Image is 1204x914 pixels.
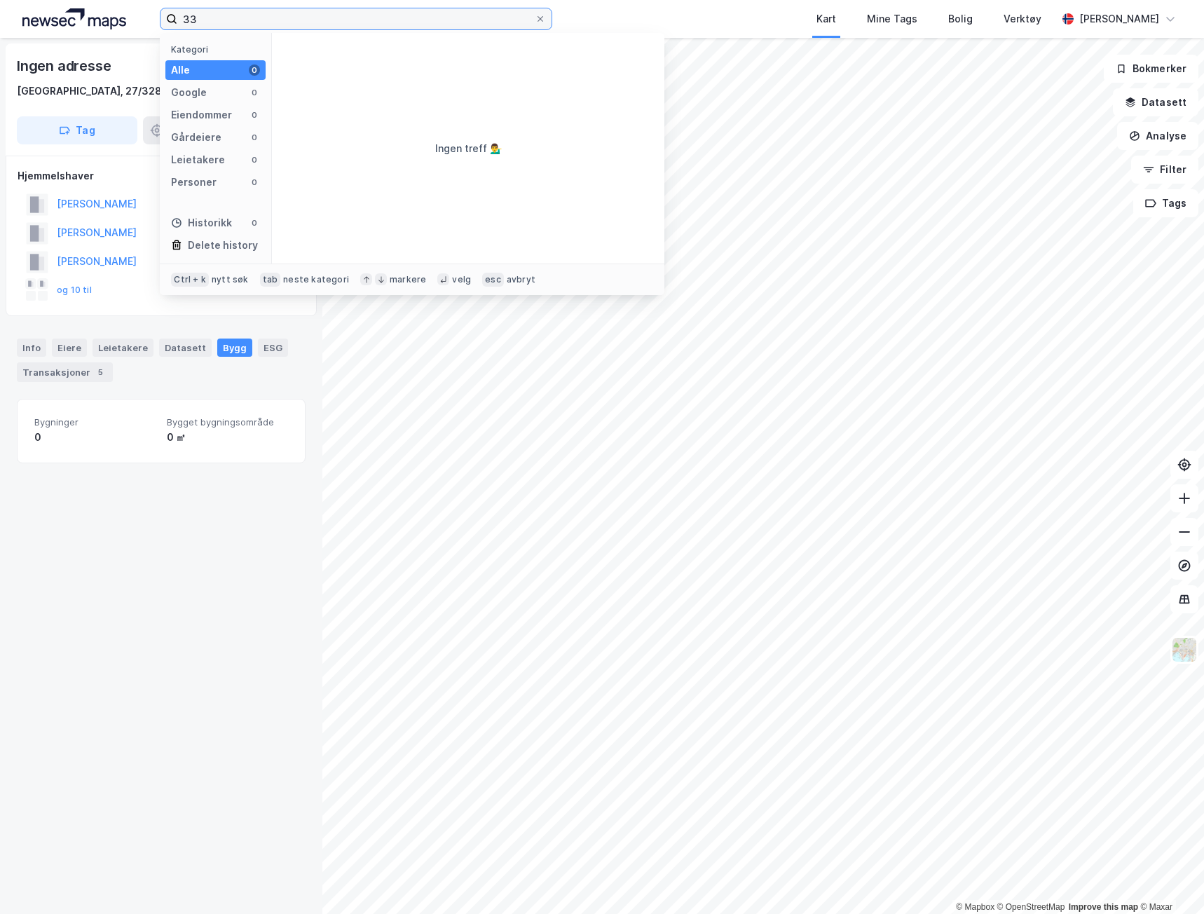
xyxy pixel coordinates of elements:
div: Kart [816,11,836,27]
div: Eiere [52,339,87,357]
div: Historikk [171,214,232,231]
a: Improve this map [1069,902,1138,912]
div: Alle [171,62,190,79]
div: Mine Tags [867,11,917,27]
button: Tags [1133,189,1198,217]
div: 0 [249,217,260,228]
div: neste kategori [283,274,349,285]
button: Tag [17,116,137,144]
button: Filter [1131,156,1198,184]
div: 0 [249,177,260,188]
div: Verktøy [1004,11,1041,27]
div: Eiendommer [171,107,232,123]
div: 0 [249,64,260,76]
div: ESG [258,339,288,357]
div: Ingen adresse [17,55,114,77]
div: Hjemmelshaver [18,168,305,184]
div: nytt søk [212,274,249,285]
a: Mapbox [956,902,994,912]
img: logo.a4113a55bc3d86da70a041830d287a7e.svg [22,8,126,29]
div: Info [17,339,46,357]
div: esc [482,273,504,287]
div: Google [171,84,207,101]
div: 5 [93,365,107,379]
div: Transaksjoner [17,362,113,382]
div: 0 [249,154,260,165]
div: velg [452,274,471,285]
div: Ingen treff 💁‍♂️ [435,140,502,157]
div: 0 [249,87,260,98]
div: [GEOGRAPHIC_DATA], 27/328 [17,83,162,100]
button: Datasett [1113,88,1198,116]
div: Leietakere [171,151,225,168]
div: avbryt [507,274,535,285]
div: 0 ㎡ [167,429,288,446]
div: [PERSON_NAME] [1079,11,1159,27]
div: markere [390,274,426,285]
div: Ctrl + k [171,273,209,287]
input: Søk på adresse, matrikkel, gårdeiere, leietakere eller personer [177,8,535,29]
div: Personer [171,174,217,191]
div: Kategori [171,44,266,55]
div: tab [260,273,281,287]
img: Z [1171,636,1198,663]
div: Leietakere [93,339,153,357]
div: Datasett [159,339,212,357]
iframe: Chat Widget [1134,847,1204,914]
div: Bygg [217,339,252,357]
span: Bygninger [34,416,156,428]
a: OpenStreetMap [997,902,1065,912]
button: Bokmerker [1104,55,1198,83]
div: 0 [249,109,260,121]
div: Gårdeiere [171,129,221,146]
span: Bygget bygningsområde [167,416,288,428]
button: Analyse [1117,122,1198,150]
div: 0 [34,429,156,446]
div: Delete history [188,237,258,254]
div: 0 [249,132,260,143]
div: Bolig [948,11,973,27]
div: Kontrollprogram for chat [1134,847,1204,914]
